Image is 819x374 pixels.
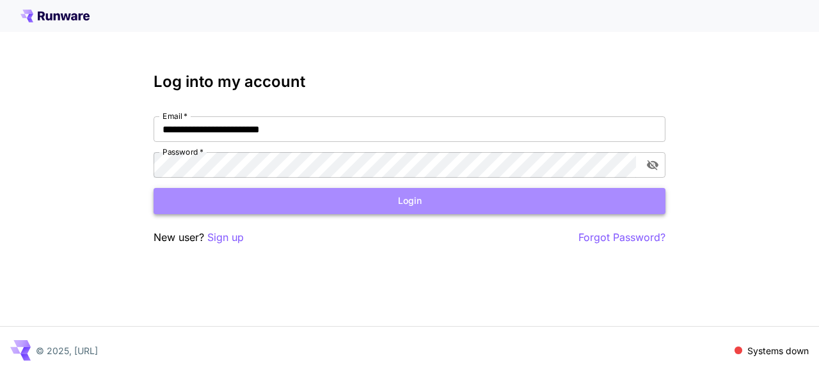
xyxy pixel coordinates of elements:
[207,230,244,245] button: Sign up
[641,153,664,176] button: toggle password visibility
[154,230,244,245] p: New user?
[578,230,665,245] button: Forgot Password?
[163,111,187,121] label: Email
[154,73,665,91] h3: Log into my account
[163,146,203,157] label: Password
[154,188,665,214] button: Login
[747,344,809,357] p: Systems down
[36,344,98,357] p: © 2025, [URL]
